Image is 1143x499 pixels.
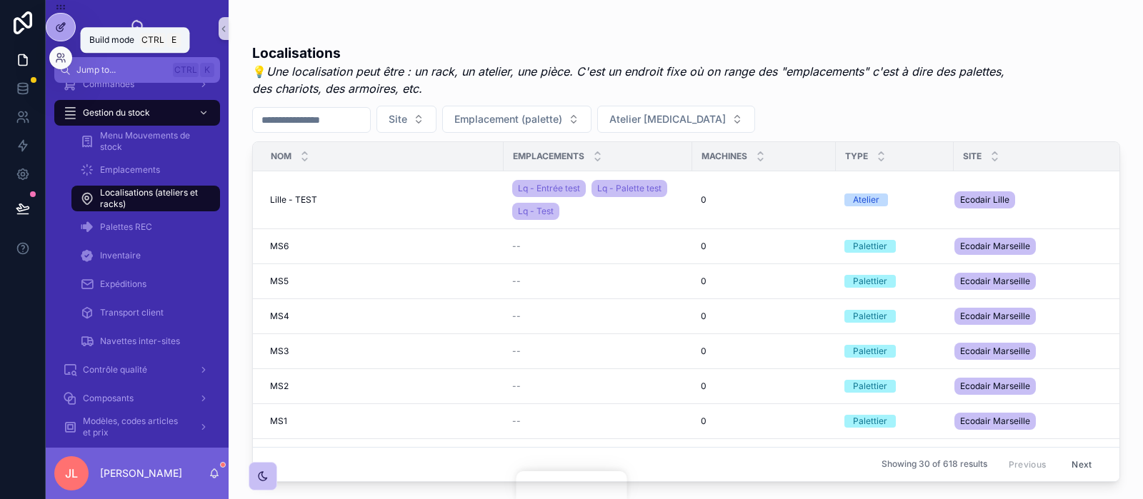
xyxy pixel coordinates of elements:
[126,17,149,40] img: App logo
[954,445,1123,468] a: Ecodair Marseille
[270,346,495,357] a: MS3
[100,221,152,233] span: Palettes REC
[960,241,1030,252] span: Ecodair Marseille
[83,107,150,119] span: Gestion du stock
[853,310,887,323] div: Palettier
[512,180,586,197] a: Lq - Entrée test
[963,151,982,162] span: Site
[701,311,827,322] a: 0
[100,164,160,176] span: Emplacements
[442,106,592,133] button: Select Button
[954,410,1123,433] a: Ecodair Marseille
[100,187,206,210] span: Localisations (ateliers et racks)
[512,415,684,427] a: --
[252,43,1013,63] h1: Localisations
[882,459,987,470] span: Showing 30 of 618 results
[954,340,1123,363] a: Ecodair Marseille
[701,346,827,357] a: 0
[54,57,220,83] button: Jump to...CtrlK
[512,241,521,252] span: --
[54,357,220,383] a: Contrôle qualité
[954,188,1123,211] a: Ecodair Lille
[271,151,291,162] span: Nom
[960,380,1030,392] span: Ecodair Marseille
[71,271,220,297] a: Expéditions
[512,241,684,252] a: --
[701,346,707,357] span: 0
[701,380,827,392] a: 0
[512,346,684,357] a: --
[389,112,407,126] span: Site
[844,240,945,253] a: Palettier
[201,64,213,76] span: K
[853,345,887,358] div: Palettier
[83,79,134,90] span: Commandes
[853,380,887,393] div: Palettier
[270,194,317,206] span: Lille - TEST
[701,311,707,322] span: 0
[83,415,187,438] span: Modèles, codes articles et prix
[71,300,220,326] a: Transport client
[960,346,1030,357] span: Ecodair Marseille
[376,106,436,133] button: Select Button
[76,64,167,76] span: Jump to...
[844,380,945,393] a: Palettier
[270,241,495,252] a: MS6
[270,276,289,287] span: MS5
[89,34,134,46] span: Build mode
[270,194,495,206] a: Lille - TEST
[512,346,521,357] span: --
[597,183,662,194] span: Lq - Palette test
[954,270,1123,293] a: Ecodair Marseille
[845,151,868,162] span: Type
[844,193,945,206] a: Atelier
[270,380,495,392] a: MS2
[54,385,220,411] a: Composants
[954,235,1123,258] a: Ecodair Marseille
[1062,453,1102,475] button: Next
[513,151,584,162] span: Emplacements
[100,250,141,261] span: Inventaire
[701,194,707,206] span: 0
[701,380,707,392] span: 0
[252,64,1004,96] em: Une localisation peut être : un rack, un atelier, une pièce. C'est un endroit fixe où on range de...
[853,240,887,253] div: Palettier
[270,346,289,357] span: MS3
[844,415,945,428] a: Palettier
[518,183,580,194] span: Lq - Entrée test
[512,311,684,322] a: --
[512,415,521,427] span: --
[512,311,521,322] span: --
[512,380,521,392] span: --
[592,180,667,197] a: Lq - Palette test
[609,112,726,126] span: Atelier [MEDICAL_DATA]
[954,305,1123,328] a: Ecodair Marseille
[83,393,134,404] span: Composants
[512,276,684,287] a: --
[71,214,220,240] a: Palettes REC
[54,414,220,440] a: Modèles, codes articles et prix
[853,275,887,288] div: Palettier
[954,375,1123,398] a: Ecodair Marseille
[270,415,495,427] a: MS1
[270,276,495,287] a: MS5
[83,364,147,375] span: Contrôle qualité
[702,151,747,162] span: Machines
[701,276,707,287] span: 0
[270,241,289,252] span: MS6
[100,307,164,318] span: Transport client
[844,345,945,358] a: Palettier
[71,243,220,268] a: Inventaire
[454,112,562,126] span: Emplacement (palette)
[71,328,220,354] a: Navettes inter-sites
[701,194,827,206] a: 0
[701,415,707,427] span: 0
[960,415,1030,427] span: Ecodair Marseille
[54,100,220,126] a: Gestion du stock
[853,193,879,206] div: Atelier
[512,177,684,223] a: Lq - Entrée testLq - Palette testLq - Test
[512,276,521,287] span: --
[169,34,180,46] span: E
[270,311,289,322] span: MS4
[270,380,289,392] span: MS2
